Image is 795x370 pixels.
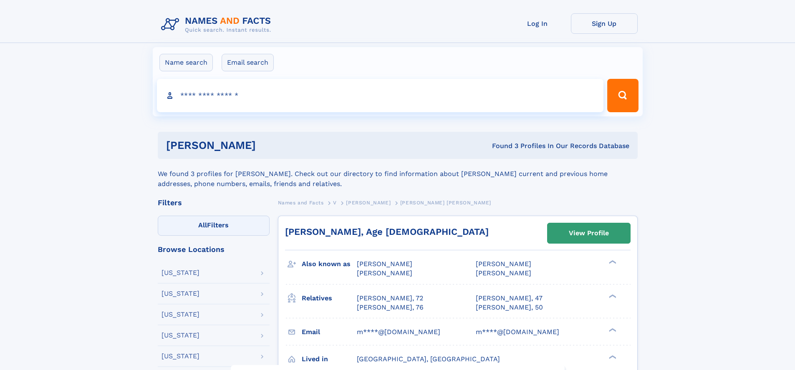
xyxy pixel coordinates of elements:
[157,79,604,112] input: search input
[162,269,199,276] div: [US_STATE]
[357,355,500,363] span: [GEOGRAPHIC_DATA], [GEOGRAPHIC_DATA]
[607,259,617,265] div: ❯
[166,140,374,151] h1: [PERSON_NAME]
[357,303,424,312] a: [PERSON_NAME], 76
[571,13,638,34] a: Sign Up
[198,221,207,229] span: All
[158,246,270,253] div: Browse Locations
[476,260,531,268] span: [PERSON_NAME]
[346,197,391,208] a: [PERSON_NAME]
[374,141,629,151] div: Found 3 Profiles In Our Records Database
[158,159,638,189] div: We found 3 profiles for [PERSON_NAME]. Check out our directory to find information about [PERSON_...
[302,352,357,366] h3: Lived in
[302,291,357,305] h3: Relatives
[333,197,337,208] a: V
[504,13,571,34] a: Log In
[162,332,199,339] div: [US_STATE]
[158,199,270,206] div: Filters
[159,54,213,71] label: Name search
[476,294,543,303] a: [PERSON_NAME], 47
[476,303,543,312] a: [PERSON_NAME], 50
[302,325,357,339] h3: Email
[222,54,274,71] label: Email search
[278,197,324,208] a: Names and Facts
[333,200,337,206] span: V
[607,327,617,332] div: ❯
[476,269,531,277] span: [PERSON_NAME]
[162,311,199,318] div: [US_STATE]
[357,294,423,303] a: [PERSON_NAME], 72
[607,79,638,112] button: Search Button
[346,200,391,206] span: [PERSON_NAME]
[607,354,617,360] div: ❯
[607,293,617,299] div: ❯
[285,227,489,237] a: [PERSON_NAME], Age [DEMOGRAPHIC_DATA]
[302,257,357,271] h3: Also known as
[158,13,278,36] img: Logo Names and Facts
[162,290,199,297] div: [US_STATE]
[548,223,630,243] a: View Profile
[400,200,491,206] span: [PERSON_NAME] [PERSON_NAME]
[158,216,270,236] label: Filters
[357,269,412,277] span: [PERSON_NAME]
[162,353,199,360] div: [US_STATE]
[357,260,412,268] span: [PERSON_NAME]
[569,224,609,243] div: View Profile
